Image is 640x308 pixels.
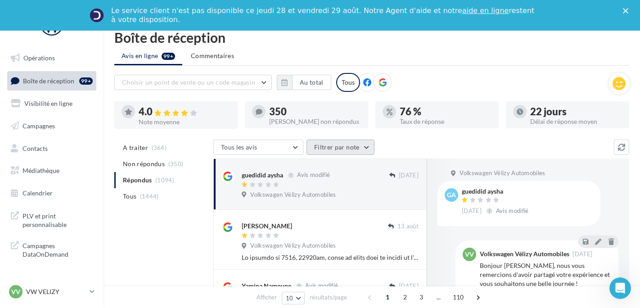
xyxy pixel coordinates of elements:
[5,139,98,158] a: Contacts
[250,191,336,199] span: Volkswagen Vélizy Automobiles
[399,282,419,290] span: [DATE]
[462,6,509,15] a: aide en ligne
[397,222,419,231] span: 13 août
[168,160,184,168] span: (350)
[111,6,536,24] div: Le service client n'est pas disponible ce jeudi 28 et vendredi 29 août. Notre Agent d'aide et not...
[530,107,622,117] div: 22 jours
[5,49,98,68] a: Opérations
[123,143,148,152] span: A traiter
[462,188,531,195] div: guedidid aysha
[242,253,419,262] div: Lo ipsumdo si 7516, 22920am, conse ad elits doei te incidi ut l'etdolorem ali enima mi veniamqu. ...
[282,292,305,304] button: 10
[336,73,360,92] div: Tous
[90,8,104,23] img: Profile image for Service-Client
[213,140,303,155] button: Tous les avis
[114,31,629,44] div: Boîte de réception
[23,189,53,197] span: Calendrier
[5,117,98,136] a: Campagnes
[306,140,374,155] button: Filtrer par note
[277,75,331,90] button: Au total
[297,172,330,179] span: Avis modifié
[5,206,98,233] a: PLV et print personnalisable
[114,75,272,90] button: Choisir un point de vente ou un code magasin
[242,222,292,231] div: [PERSON_NAME]
[414,290,428,304] span: 3
[460,169,545,177] span: Volkswagen Vélizy Automobiles
[23,54,55,62] span: Opérations
[23,77,74,84] span: Boîte de réception
[465,250,474,259] span: VV
[449,290,468,304] span: 110
[572,251,592,257] span: [DATE]
[24,100,72,107] span: Visibilité en ligne
[7,283,96,300] a: VV VW VELIZY
[305,282,338,290] span: Avis modifié
[139,107,230,117] div: 4.0
[242,281,291,290] div: Yamina Namoune
[432,290,446,304] span: ...
[23,144,48,152] span: Contacts
[609,277,631,299] iframe: Intercom live chat
[623,8,632,14] div: Fermer
[23,122,55,130] span: Campagnes
[269,118,361,125] div: [PERSON_NAME] non répondus
[5,94,98,113] a: Visibilité en ligne
[79,77,93,85] div: 99+
[380,290,395,304] span: 1
[399,172,419,180] span: [DATE]
[191,51,234,60] span: Commentaires
[23,210,93,229] span: PLV et print personnalisable
[23,167,59,174] span: Médiathèque
[257,293,277,302] span: Afficher
[5,236,98,263] a: Campagnes DataOnDemand
[122,78,255,86] span: Choisir un point de vente ou un code magasin
[530,118,622,125] div: Délai de réponse moyen
[400,118,491,125] div: Taux de réponse
[152,144,167,151] span: (364)
[23,240,93,259] span: Campagnes DataOnDemand
[123,192,136,201] span: Tous
[221,143,257,151] span: Tous les avis
[5,161,98,180] a: Médiathèque
[400,107,491,117] div: 76 %
[139,119,230,125] div: Note moyenne
[310,293,347,302] span: résultats/page
[242,171,283,180] div: guedidid aysha
[26,287,86,296] p: VW VELIZY
[140,193,159,200] span: (1444)
[11,287,20,296] span: VV
[292,75,331,90] button: Au total
[269,107,361,117] div: 350
[480,261,611,306] div: Bonjour [PERSON_NAME], nous vous remercions d'avoir partagé votre expérience et vous souhaitons u...
[5,71,98,91] a: Boîte de réception99+
[462,207,482,215] span: [DATE]
[447,190,456,199] span: ga
[123,159,165,168] span: Non répondus
[250,242,336,250] span: Volkswagen Vélizy Automobiles
[5,184,98,203] a: Calendrier
[398,290,412,304] span: 2
[480,251,569,257] div: Volkswagen Vélizy Automobiles
[286,294,293,302] span: 10
[496,207,529,214] span: Avis modifié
